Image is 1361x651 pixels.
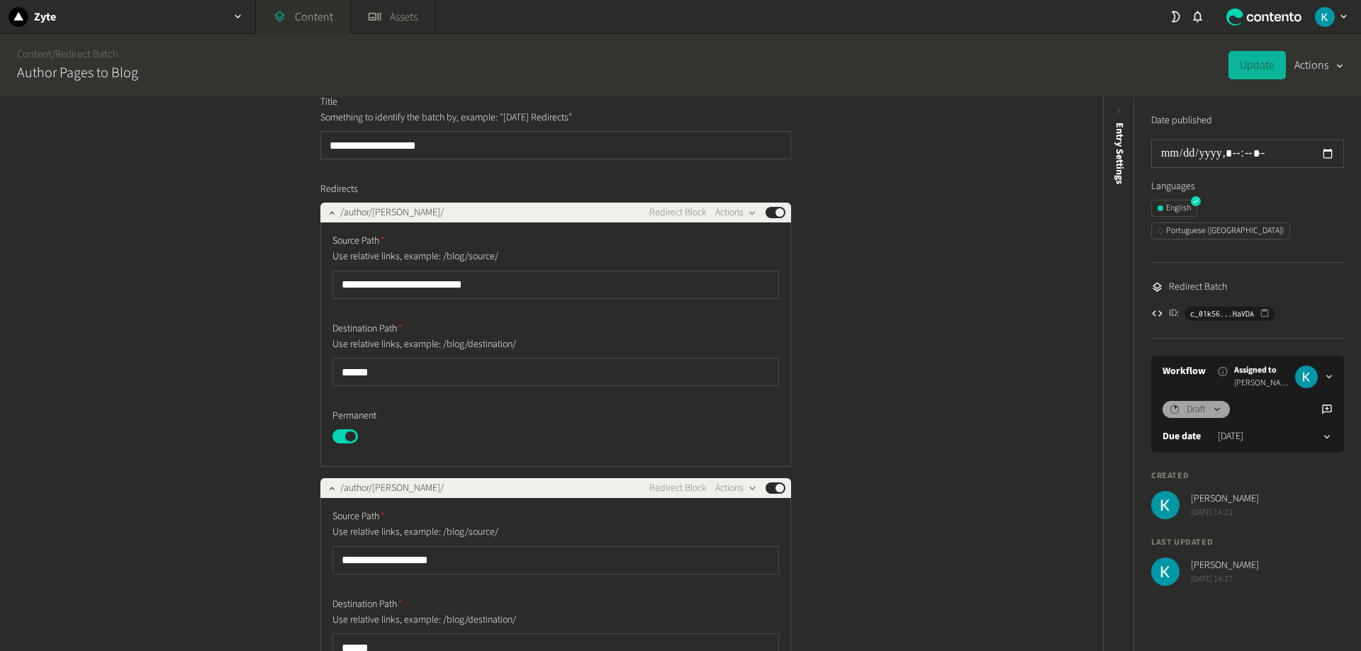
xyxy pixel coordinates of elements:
[1228,51,1286,79] button: Update
[332,409,376,424] span: Permanent
[332,524,655,540] p: Use relative links, example: /blog/source/
[332,509,385,524] span: Source Path
[1191,573,1259,586] span: [DATE] 14:27
[1184,307,1275,321] button: c_01k56...HaVDA
[320,182,358,197] span: Redirects
[1294,51,1344,79] button: Actions
[1151,200,1197,217] button: English
[17,47,52,62] a: Content
[52,47,55,62] span: /
[1112,123,1127,184] span: Entry Settings
[649,481,707,496] span: Redirect Block
[1169,306,1179,321] span: ID:
[1151,179,1344,194] label: Languages
[332,336,655,352] p: Use relative links, example: /blog/destination/
[1151,113,1212,128] label: Date published
[715,480,757,497] button: Actions
[1234,377,1289,390] span: [PERSON_NAME]
[715,204,757,221] button: Actions
[332,322,403,336] span: Destination Path
[1158,202,1191,215] div: English
[332,234,385,249] span: Source Path
[320,95,337,110] span: Title
[1315,7,1335,27] img: Karlo Jedud
[320,110,643,125] p: Something to identify the batch by, example: "[DATE] Redirects"
[649,205,707,220] span: Redirect Block
[1187,402,1206,417] span: Draft
[1218,429,1243,444] time: [DATE]
[1163,401,1230,418] button: Draft
[1163,429,1201,444] label: Due date
[1151,470,1344,482] h4: Created
[332,597,403,612] span: Destination Path
[55,47,118,62] a: Redirect Batch
[1151,222,1290,239] button: Portuguese ([GEOGRAPHIC_DATA])
[1151,491,1180,519] img: Karlo Jedud
[1191,558,1259,573] span: [PERSON_NAME]
[332,612,655,628] p: Use relative links, example: /blog/destination/
[1295,366,1318,388] img: Karlo Jedud
[1169,280,1227,295] span: Redirect Batch
[17,62,138,84] h2: Author Pages to Blog
[1191,492,1259,506] span: [PERSON_NAME]
[1158,225,1284,237] div: Portuguese ([GEOGRAPHIC_DATA])
[340,205,444,220] span: /author/alexander-sibiryako/
[9,7,28,27] img: Zyte
[1151,536,1344,549] h4: Last updated
[1234,364,1289,377] span: Assigned to
[1163,364,1206,379] a: Workflow
[34,9,56,26] h2: Zyte
[1191,506,1259,519] span: [DATE] 14:23
[332,249,655,264] p: Use relative links, example: /blog/source/
[1151,557,1180,586] img: Karlo Jedud
[340,481,444,496] span: /author/iain-lennon/
[1190,307,1254,320] span: c_01k56...HaVDA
